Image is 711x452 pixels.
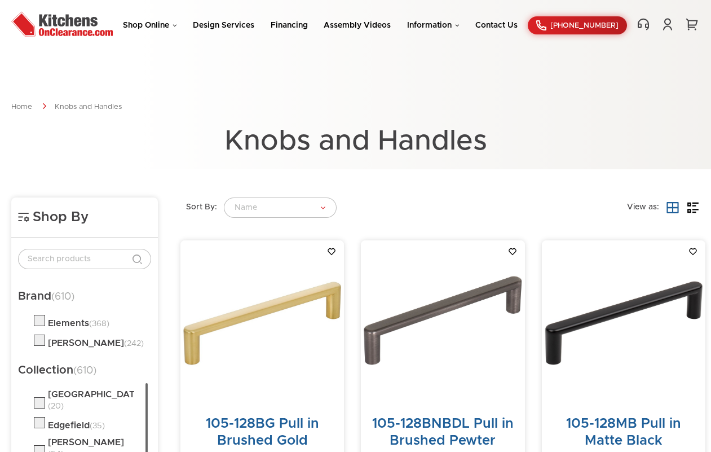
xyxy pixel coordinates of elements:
[475,21,518,29] a: Contact Us
[18,289,151,304] h5: Brand
[18,209,151,226] h4: Shop By
[89,320,109,328] span: (368)
[48,318,109,329] div: Elements
[51,292,74,302] span: (610)
[18,363,151,378] h5: Collection
[361,240,524,404] img: 105-128BNBDL.jpg
[48,420,105,431] div: Edgefield
[180,240,344,404] img: prodmain_87819_105-128BG_1.1.jpg
[11,8,113,40] img: Kitchens On Clearance
[627,203,659,213] label: View as:
[550,22,619,29] span: [PHONE_NUMBER]
[528,16,627,34] a: [PHONE_NUMBER]
[48,402,64,410] span: (20)
[193,21,254,29] a: Design Services
[542,240,705,404] img: 105-128MB.jpg
[124,340,144,348] span: (242)
[48,337,144,349] div: [PERSON_NAME]
[686,201,700,214] a: List
[271,21,308,29] a: Financing
[186,203,217,213] label: Sort By:
[123,21,176,29] a: Shop Online
[407,21,459,29] a: Information
[55,103,122,111] a: Knobs and Handles
[11,126,700,156] h1: Knobs and Handles
[48,389,130,411] div: [GEOGRAPHIC_DATA]
[129,251,145,267] button: Search
[73,366,96,376] span: (610)
[11,103,32,111] a: Home
[18,249,151,269] input: Search products
[90,422,105,430] span: (35)
[324,21,391,29] a: Assembly Videos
